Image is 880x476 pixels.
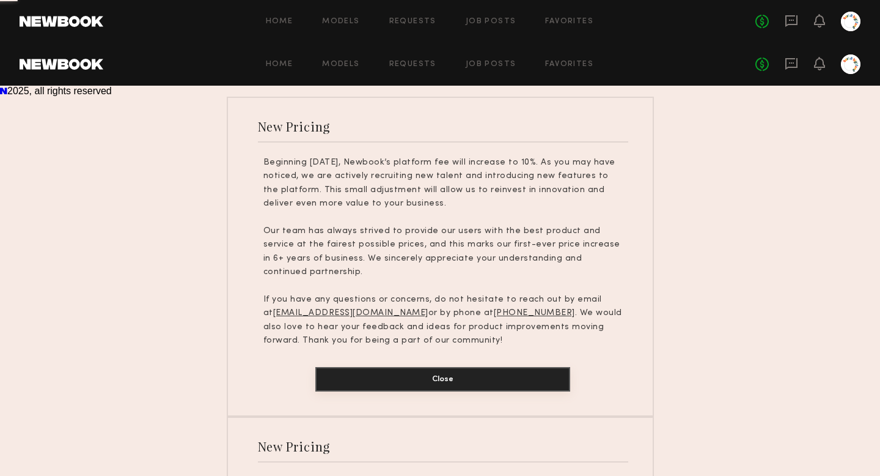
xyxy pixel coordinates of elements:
[315,367,570,392] button: Close
[266,61,293,69] a: Home
[263,156,623,211] p: Beginning [DATE], Newbook’s platform fee will increase to 10%. As you may have noticed, we are ac...
[389,18,436,26] a: Requests
[545,18,593,26] a: Favorites
[545,61,593,69] a: Favorites
[322,18,359,26] a: Models
[263,293,623,348] p: If you have any questions or concerns, do not hesitate to reach out by email at or by phone at . ...
[466,18,516,26] a: Job Posts
[841,54,860,74] a: S
[273,309,428,317] u: [EMAIL_ADDRESS][DOMAIN_NAME]
[258,118,331,135] div: New Pricing
[494,309,575,317] u: [PHONE_NUMBER]
[322,61,359,69] a: Models
[466,61,516,69] a: Job Posts
[266,18,293,26] a: Home
[841,12,860,31] a: S
[389,61,436,69] a: Requests
[258,438,331,455] div: New Pricing
[7,86,112,96] span: 2025, all rights reserved
[263,225,623,280] p: Our team has always strived to provide our users with the best product and service at the fairest...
